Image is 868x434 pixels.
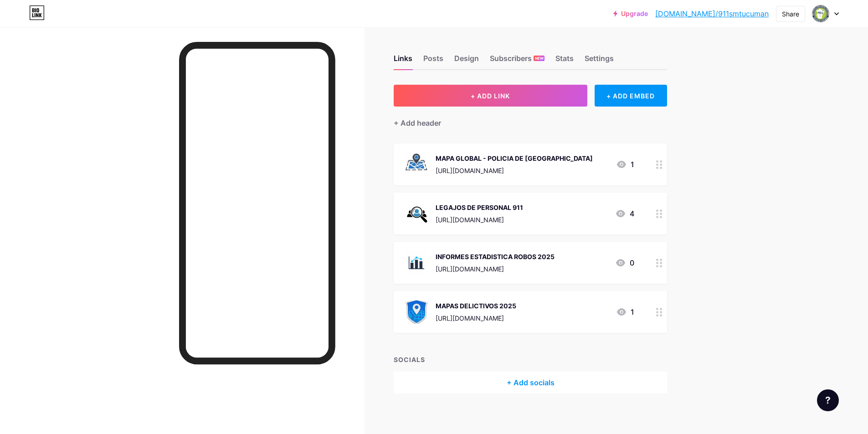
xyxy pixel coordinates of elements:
div: 1 [616,159,634,170]
div: 0 [615,257,634,268]
div: MAPAS DELICTIVOS 2025 [436,301,516,311]
div: 1 [616,306,634,317]
div: MAPA GLOBAL - POLICIA DE [GEOGRAPHIC_DATA] [436,153,593,163]
div: [URL][DOMAIN_NAME] [436,166,593,175]
div: + Add header [394,117,441,128]
div: Share [782,9,799,19]
a: [DOMAIN_NAME]/911smtucuman [655,8,769,19]
div: SOCIALS [394,355,667,364]
div: [URL][DOMAIN_NAME] [436,313,516,323]
div: [URL][DOMAIN_NAME] [436,215,523,225]
div: Settings [585,53,614,69]
div: Design [454,53,479,69]
span: NEW [535,56,544,61]
div: Links [394,53,412,69]
div: Stats [555,53,574,69]
div: + Add socials [394,372,667,393]
span: + ADD LINK [471,92,510,100]
div: [URL][DOMAIN_NAME] [436,264,555,274]
img: MAPA GLOBAL - POLICIA DE TUCUMÁN [405,153,428,176]
div: INFORMES ESTADISTICA ROBOS 2025 [436,252,555,261]
img: 911smtucuman [812,5,829,22]
div: Subscribers [490,53,544,69]
img: LEGAJOS DE PERSONAL 911 [405,202,428,225]
button: + ADD LINK [394,85,587,107]
img: INFORMES ESTADISTICA ROBOS 2025 [405,251,428,275]
div: 4 [615,208,634,219]
div: + ADD EMBED [595,85,667,107]
div: Posts [423,53,443,69]
img: MAPAS DELICTIVOS 2025 [405,300,428,324]
div: LEGAJOS DE PERSONAL 911 [436,203,523,212]
a: Upgrade [613,10,648,17]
